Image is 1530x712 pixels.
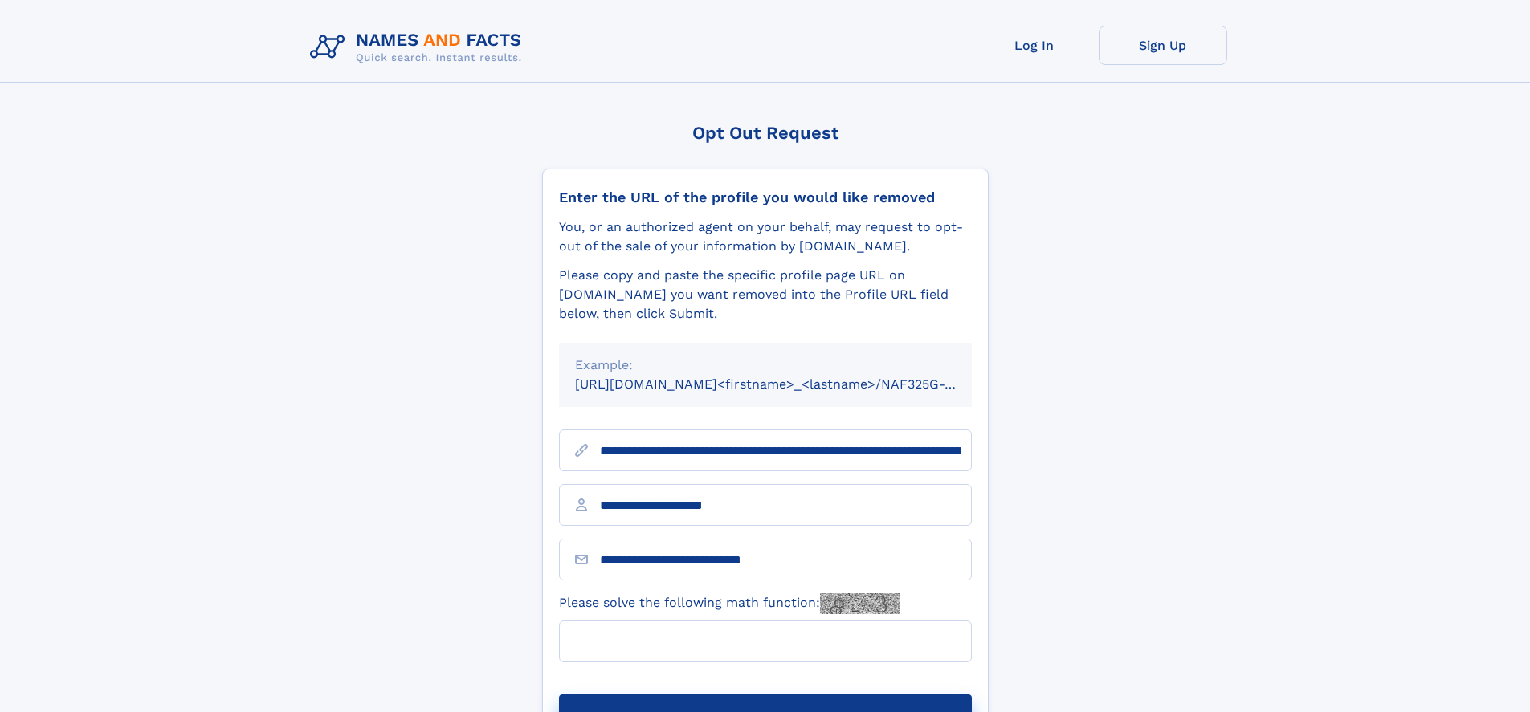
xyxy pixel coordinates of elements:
div: Opt Out Request [542,123,989,143]
div: Please copy and paste the specific profile page URL on [DOMAIN_NAME] you want removed into the Pr... [559,266,972,323]
small: [URL][DOMAIN_NAME]<firstname>_<lastname>/NAF325G-xxxxxxxx [575,376,1002,392]
img: Logo Names and Facts [304,26,535,69]
a: Log In [970,26,1099,65]
div: You, or an authorized agent on your behalf, may request to opt-out of the sale of your informatio... [559,218,972,256]
a: Sign Up [1099,26,1227,65]
div: Example: [575,356,956,375]
div: Enter the URL of the profile you would like removed [559,189,972,206]
label: Please solve the following math function: [559,593,900,614]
